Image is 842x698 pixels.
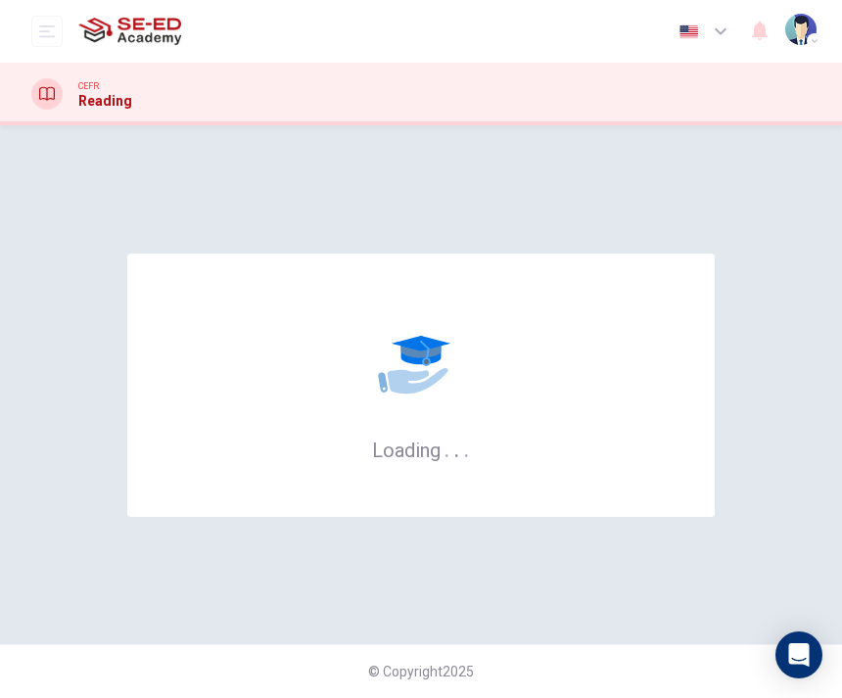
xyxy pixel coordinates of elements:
[775,631,822,678] div: Open Intercom Messenger
[444,432,450,464] h6: .
[78,79,99,93] span: CEFR
[31,16,63,47] button: open mobile menu
[372,437,470,462] h6: Loading
[368,664,474,679] span: © Copyright 2025
[463,432,470,464] h6: .
[677,24,701,39] img: en
[78,93,132,109] h1: Reading
[453,432,460,464] h6: .
[785,14,817,45] img: Profile picture
[78,12,181,51] img: SE-ED Academy logo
